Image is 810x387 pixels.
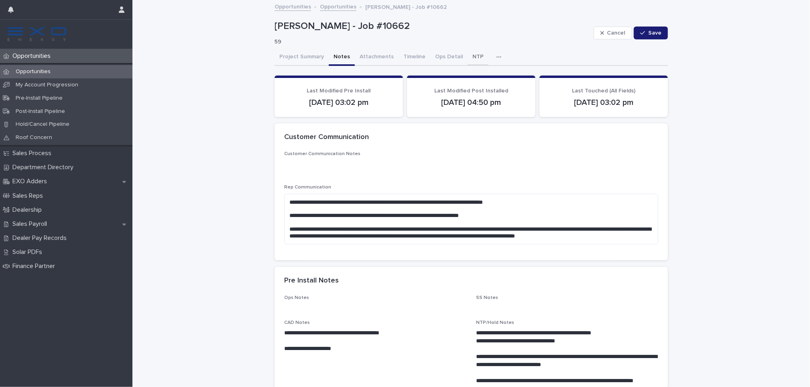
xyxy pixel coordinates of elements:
span: Cancel [607,30,625,36]
p: [PERSON_NAME] - Job #10662 [275,20,590,32]
span: Rep Communication [284,185,331,190]
button: Timeline [399,49,430,66]
p: Sales Payroll [9,220,53,228]
button: Cancel [594,27,632,39]
p: Dealer Pay Records [9,234,73,242]
p: Finance Partner [9,262,61,270]
button: Ops Detail [430,49,468,66]
p: Dealership [9,206,48,214]
p: Solar PDFs [9,248,49,256]
span: Customer Communication Notes [284,152,360,156]
p: [PERSON_NAME] - Job #10662 [365,2,447,11]
span: Last Touched (All Fields) [572,88,635,94]
h2: Pre Install Notes [284,276,339,285]
p: Opportunities [9,68,57,75]
img: FKS5r6ZBThi8E5hshIGi [6,26,67,42]
span: Save [648,30,661,36]
p: Roof Concern [9,134,59,141]
p: Opportunities [9,52,57,60]
span: Last Modified Post Installed [434,88,508,94]
span: Last Modified Pre Install [307,88,371,94]
p: My Account Progression [9,82,85,88]
span: NTP/Hold Notes [476,320,514,325]
h2: Customer Communication [284,133,369,142]
p: Hold/Cancel Pipeline [9,121,76,128]
span: Ops Notes [284,295,309,300]
p: Sales Reps [9,192,49,200]
p: 59 [275,39,587,45]
a: Opportunities [320,2,356,11]
p: EXO Adders [9,178,53,185]
p: Department Directory [9,164,80,171]
p: [DATE] 03:02 pm [549,98,658,107]
button: Save [634,27,668,39]
p: Post-Install Pipeline [9,108,71,115]
button: Attachments [355,49,399,66]
button: Project Summary [275,49,329,66]
span: SS Notes [476,295,498,300]
p: Sales Process [9,149,58,157]
span: CAD Notes [284,320,310,325]
button: Notes [329,49,355,66]
p: Pre-Install Pipeline [9,95,69,102]
p: [DATE] 04:50 pm [417,98,526,107]
button: NTP [468,49,488,66]
a: Opportunities [275,2,311,11]
p: [DATE] 03:02 pm [284,98,393,107]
